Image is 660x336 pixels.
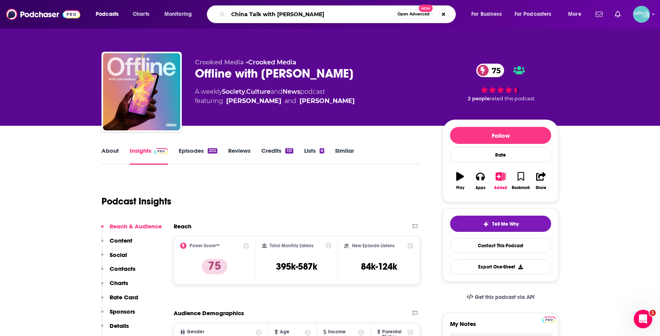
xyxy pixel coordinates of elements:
button: Added [491,167,511,195]
div: A weekly podcast [195,87,355,106]
h1: Podcast Insights [102,196,171,207]
h2: Audience Demographics [174,309,244,317]
p: Social [110,251,127,258]
button: open menu [563,8,591,20]
div: Bookmark [512,186,530,190]
p: Reach & Audience [110,223,162,230]
div: Search podcasts, credits, & more... [214,5,463,23]
button: Reach & Audience [101,223,162,237]
a: InsightsPodchaser Pro [130,147,168,165]
p: Sponsors [110,308,135,315]
img: tell me why sparkle [483,221,489,227]
span: For Podcasters [514,9,552,20]
div: 6 [320,148,324,154]
button: Show profile menu [633,6,650,23]
button: Rate Card [101,294,138,308]
img: Podchaser Pro [542,317,556,323]
button: Share [531,167,551,195]
p: Contacts [110,265,135,272]
h2: Reach [174,223,191,230]
img: User Profile [633,6,650,23]
p: Details [110,322,129,329]
span: New [419,5,433,12]
span: Gender [187,329,204,334]
iframe: Intercom live chat [634,310,652,328]
h2: Total Monthly Listens [270,243,313,248]
div: Added [494,186,507,190]
img: Offline with Jon Favreau [103,53,180,130]
a: Get this podcast via API [460,288,541,307]
h2: New Episode Listens [352,243,394,248]
a: Society [222,88,245,95]
input: Search podcasts, credits, & more... [228,8,394,20]
a: Contact This Podcast [450,238,551,253]
button: Follow [450,127,551,144]
span: For Business [471,9,502,20]
p: Rate Card [110,294,138,301]
button: Sponsors [101,308,135,322]
span: Get this podcast via API [475,294,535,301]
div: Share [536,186,546,190]
a: Pro website [542,316,556,323]
div: 131 [285,148,293,154]
img: Podchaser - Follow, Share and Rate Podcasts [6,7,80,22]
a: Credits131 [261,147,293,165]
button: Bookmark [511,167,531,195]
button: Apps [470,167,490,195]
span: Open Advanced [398,12,430,16]
button: tell me why sparkleTell Me Why [450,216,551,232]
button: open menu [159,8,202,20]
a: Reviews [228,147,250,165]
span: , [245,88,246,95]
button: Social [101,251,127,265]
a: Episodes202 [179,147,217,165]
a: Culture [246,88,271,95]
a: Similar [335,147,354,165]
a: News [283,88,300,95]
button: Open AdvancedNew [394,10,433,19]
span: Tell Me Why [492,221,519,227]
a: 75 [476,64,504,77]
span: featuring [195,96,355,106]
div: [PERSON_NAME] [300,96,355,106]
a: Lists6 [304,147,324,165]
a: Crooked Media [248,59,296,66]
img: Podchaser Pro [154,148,168,154]
button: Export One-Sheet [450,259,551,274]
a: Show notifications dropdown [612,8,624,21]
span: 1 [650,310,656,316]
span: More [568,9,581,20]
p: Charts [110,279,128,287]
div: 75 2 peoplerated this podcast [443,59,558,106]
a: Charts [128,8,154,20]
span: • [246,59,296,66]
span: and [271,88,283,95]
span: Podcasts [96,9,118,20]
div: Apps [476,186,486,190]
span: rated this podcast [490,96,535,101]
span: Income [328,329,346,334]
p: 75 [202,259,227,274]
span: 75 [484,64,504,77]
span: and [284,96,296,106]
span: Age [280,329,289,334]
button: Play [450,167,470,195]
span: Crooked Media [195,59,244,66]
a: About [102,147,119,165]
a: Show notifications dropdown [592,8,606,21]
span: Monitoring [164,9,192,20]
button: open menu [509,8,563,20]
span: Logged in as JessicaPellien [633,6,650,23]
h3: 395k-587k [276,261,317,272]
span: Charts [133,9,149,20]
button: open menu [466,8,511,20]
div: 202 [208,148,217,154]
label: My Notes [450,320,551,334]
h2: Power Score™ [190,243,220,248]
p: Content [110,237,132,244]
button: Charts [101,279,128,294]
button: open menu [90,8,129,20]
a: Jon Favreau [226,96,281,106]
